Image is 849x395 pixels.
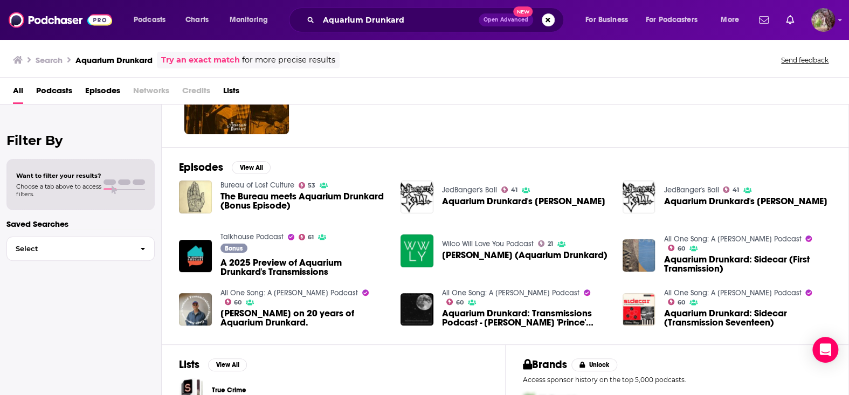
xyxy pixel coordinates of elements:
[442,197,605,206] a: Aquarium Drunkard's Justin Gage
[442,251,608,260] a: Jason P. Woodbury (Aquarium Drunkard)
[668,245,685,251] a: 60
[778,56,832,65] button: Send feedback
[16,183,101,198] span: Choose a tab above to access filters.
[6,237,155,261] button: Select
[13,82,23,104] a: All
[401,181,433,213] img: Aquarium Drunkard's Justin Gage
[446,299,464,305] a: 60
[442,251,608,260] span: [PERSON_NAME] (Aquarium Drunkard)
[179,161,271,174] a: EpisodesView All
[179,358,247,371] a: ListsView All
[36,55,63,65] h3: Search
[6,219,155,229] p: Saved Searches
[456,300,464,305] span: 60
[782,11,798,29] a: Show notifications dropdown
[222,11,282,29] button: open menu
[308,183,315,188] span: 53
[185,12,209,27] span: Charts
[578,11,641,29] button: open menu
[299,182,316,189] a: 53
[513,6,533,17] span: New
[308,235,314,240] span: 61
[36,82,72,104] a: Podcasts
[442,309,610,327] span: Aquarium Drunkard: Transmissions Podcast - [PERSON_NAME] 'Prince' [PERSON_NAME]
[401,234,433,267] img: Jason P. Woodbury (Aquarium Drunkard)
[548,241,553,246] span: 21
[585,12,628,27] span: For Business
[179,293,212,326] a: Justin Gage on 20 years of Aquarium Drunkard.
[232,161,271,174] button: View All
[182,82,210,104] span: Credits
[623,181,655,213] a: Aquarium Drunkard's Justin Gage
[179,161,223,174] h2: Episodes
[639,11,713,29] button: open menu
[179,181,212,213] img: The Bureau meets Aquarium Drunkard (Bonus Episode)
[664,309,831,327] a: Aquarium Drunkard: Sidecar (Transmission Seventeen)
[161,54,240,66] a: Try an exact match
[126,11,180,29] button: open menu
[623,293,655,326] img: Aquarium Drunkard: Sidecar (Transmission Seventeen)
[242,54,335,66] span: for more precise results
[646,12,698,27] span: For Podcasters
[223,82,239,104] a: Lists
[442,239,534,248] a: Wilco Will Love You Podcast
[479,13,533,26] button: Open AdvancedNew
[733,188,739,192] span: 41
[75,55,153,65] h3: Aquarium Drunkard
[538,240,553,247] a: 21
[664,185,719,195] a: JedBanger's Ball
[812,337,838,363] div: Open Intercom Messenger
[442,288,579,297] a: All One Song: A Neil Young Podcast
[664,234,801,244] a: All One Song: A Neil Young Podcast
[442,197,605,206] span: Aquarium Drunkard's [PERSON_NAME]
[179,358,199,371] h2: Lists
[220,309,388,327] a: Justin Gage on 20 years of Aquarium Drunkard.
[713,11,753,29] button: open menu
[523,376,832,384] p: Access sponsor history on the top 5,000 podcasts.
[299,8,574,32] div: Search podcasts, credits, & more...
[501,186,517,193] a: 41
[664,197,827,206] a: Aquarium Drunkard's Justin Gage
[811,8,835,32] button: Show profile menu
[723,186,739,193] a: 41
[220,181,294,190] a: Bureau of Lost Culture
[401,293,433,326] img: Aquarium Drunkard: Transmissions Podcast - Bonnie 'Prince' Billy
[811,8,835,32] img: User Profile
[811,8,835,32] span: Logged in as MSanz
[6,133,155,148] h2: Filter By
[319,11,479,29] input: Search podcasts, credits, & more...
[134,12,165,27] span: Podcasts
[511,188,517,192] span: 41
[220,258,388,276] a: A 2025 Preview of Aquarium Drunkard's Transmissions
[623,239,655,272] a: Aquarium Drunkard: Sidecar (First Transmission)
[484,17,528,23] span: Open Advanced
[220,288,358,297] a: All One Song: A Neil Young Podcast
[664,255,831,273] span: Aquarium Drunkard: Sidecar (First Transmission)
[9,10,112,30] a: Podchaser - Follow, Share and Rate Podcasts
[179,240,212,273] img: A 2025 Preview of Aquarium Drunkard's Transmissions
[208,358,247,371] button: View All
[442,309,610,327] a: Aquarium Drunkard: Transmissions Podcast - Bonnie 'Prince' Billy
[225,299,242,305] a: 60
[234,300,241,305] span: 60
[85,82,120,104] a: Episodes
[178,11,215,29] a: Charts
[721,12,739,27] span: More
[7,245,132,252] span: Select
[668,299,685,305] a: 60
[220,192,388,210] a: The Bureau meets Aquarium Drunkard (Bonus Episode)
[225,245,243,252] span: Bonus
